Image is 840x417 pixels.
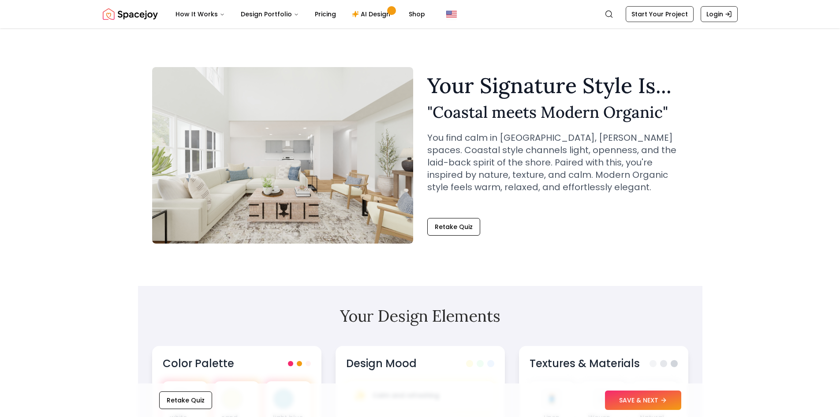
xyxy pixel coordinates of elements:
[530,357,640,371] h3: Textures & Materials
[163,357,234,371] h3: Color Palette
[701,6,738,22] a: Login
[345,5,400,23] a: AI Design
[346,357,417,371] h3: Design Mood
[427,218,480,236] button: Retake Quiz
[168,5,432,23] nav: Main
[605,391,681,410] button: SAVE & NEXT
[159,391,212,409] button: Retake Quiz
[427,131,688,193] p: You find calm in [GEOGRAPHIC_DATA], [PERSON_NAME] spaces. Coastal style channels light, openness,...
[234,5,306,23] button: Design Portfolio
[427,75,688,96] h1: Your Signature Style Is...
[168,5,232,23] button: How It Works
[152,67,413,244] img: Coastal meets Modern Organic Style Example
[402,5,432,23] a: Shop
[626,6,694,22] a: Start Your Project
[103,5,158,23] a: Spacejoy
[103,5,158,23] img: Spacejoy Logo
[308,5,343,23] a: Pricing
[427,103,688,121] h2: " Coastal meets Modern Organic "
[152,307,688,325] h2: Your Design Elements
[446,9,457,19] img: United States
